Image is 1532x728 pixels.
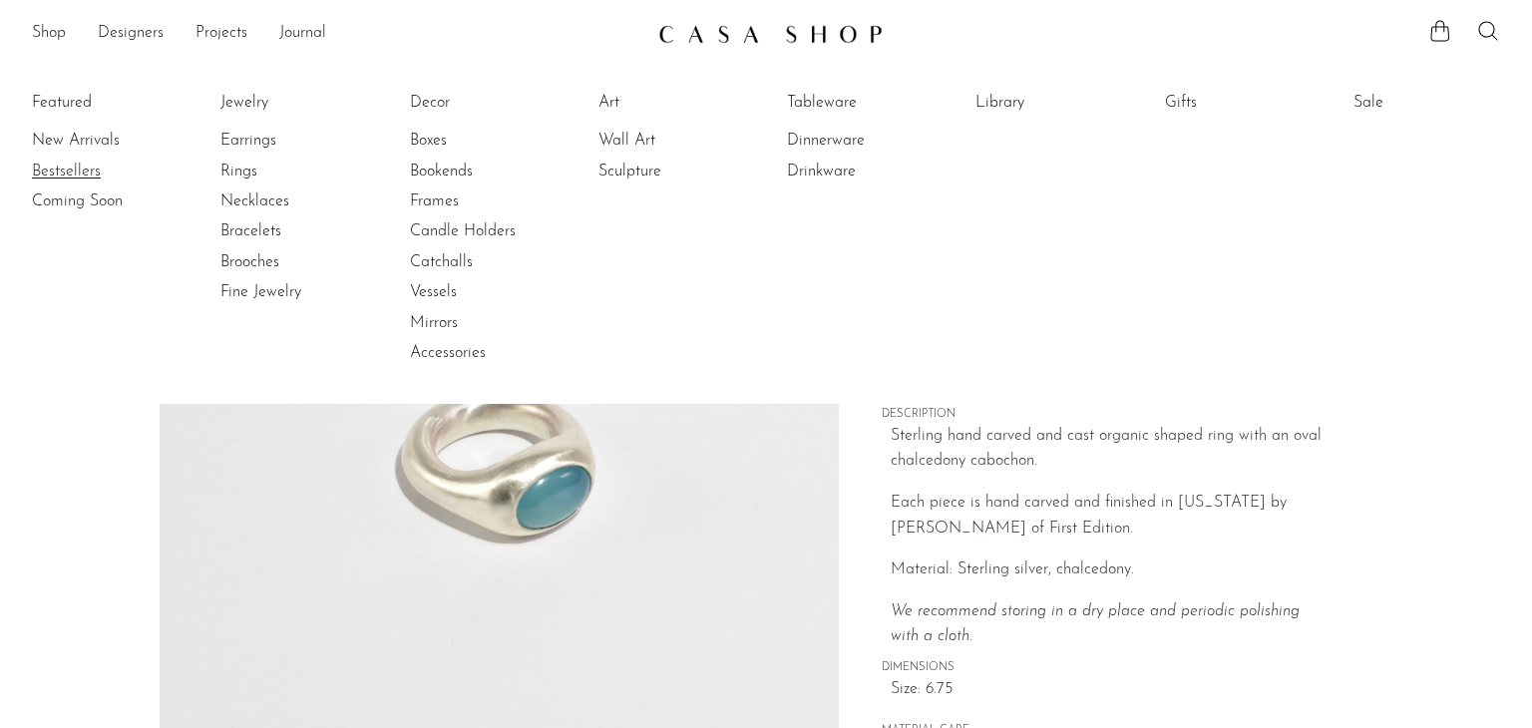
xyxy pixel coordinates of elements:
[410,190,560,212] a: Frames
[787,161,937,182] a: Drinkware
[220,190,370,212] a: Necklaces
[32,130,182,152] a: New Arrivals
[32,17,642,51] nav: Desktop navigation
[410,312,560,334] a: Mirrors
[32,21,66,47] a: Shop
[410,251,560,273] a: Catchalls
[32,190,182,212] a: Coming Soon
[220,88,370,308] ul: Jewelry
[787,130,937,152] a: Dinnerware
[1353,92,1503,114] a: Sale
[32,17,642,51] ul: NEW HEADER MENU
[279,21,326,47] a: Journal
[882,659,1331,677] span: DIMENSIONS
[891,424,1331,475] p: Sterling hand carved and cast organic shaped ring with an oval chalcedony cabochon.
[410,281,560,303] a: Vessels
[410,130,560,152] a: Boxes
[598,161,748,182] a: Sculpture
[1165,92,1315,114] a: Gifts
[598,92,748,114] a: Art
[220,161,370,182] a: Rings
[410,220,560,242] a: Candle Holders
[220,251,370,273] a: Brooches
[32,161,182,182] a: Bestsellers
[787,92,937,114] a: Tableware
[1353,88,1503,126] ul: Sale
[195,21,247,47] a: Projects
[410,88,560,369] ul: Decor
[220,281,370,303] a: Fine Jewelry
[410,161,560,182] a: Bookends
[975,92,1125,114] a: Library
[98,21,164,47] a: Designers
[220,92,370,114] a: Jewelry
[32,126,182,216] ul: Featured
[891,677,1331,703] span: Size: 6.75
[1165,88,1315,126] ul: Gifts
[410,342,560,364] a: Accessories
[891,557,1331,583] p: Material: Sterling silver, chalcedony.
[787,88,937,186] ul: Tableware
[882,406,1331,424] span: DESCRIPTION
[598,88,748,186] ul: Art
[220,130,370,152] a: Earrings
[975,88,1125,126] ul: Library
[598,130,748,152] a: Wall Art
[220,220,370,242] a: Bracelets
[891,603,1300,645] i: We recommend storing in a dry place and periodic polishing with a cloth.
[410,92,560,114] a: Decor
[891,491,1331,542] p: Each piece is hand carved and finished in [US_STATE] by [PERSON_NAME] of First Edition.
